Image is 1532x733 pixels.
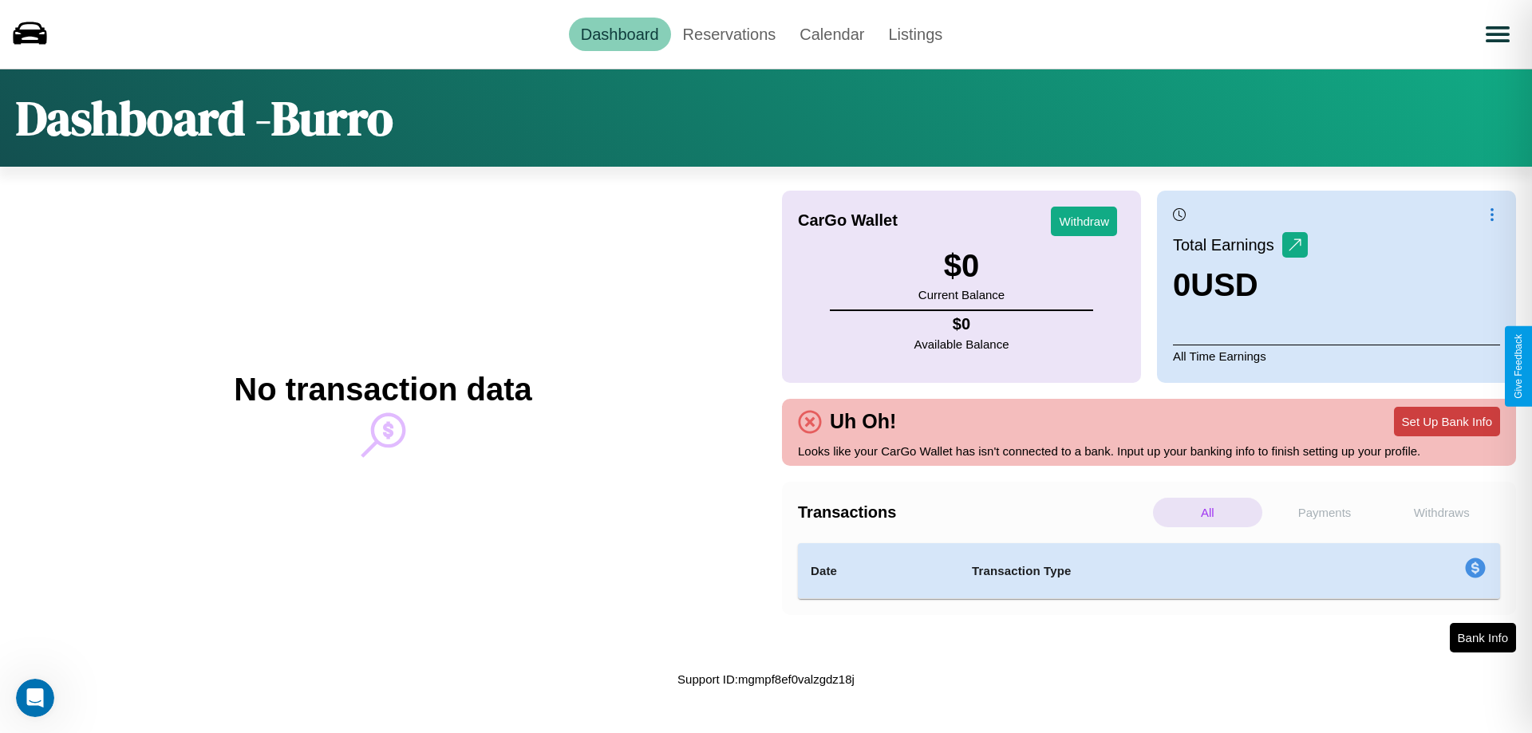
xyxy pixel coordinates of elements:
[798,211,898,230] h4: CarGo Wallet
[1394,407,1500,436] button: Set Up Bank Info
[1173,345,1500,367] p: All Time Earnings
[671,18,788,51] a: Reservations
[972,562,1334,581] h4: Transaction Type
[1387,498,1496,527] p: Withdraws
[914,315,1009,333] h4: $ 0
[798,440,1500,462] p: Looks like your CarGo Wallet has isn't connected to a bank. Input up your banking info to finish ...
[234,372,531,408] h2: No transaction data
[16,679,54,717] iframe: Intercom live chat
[798,503,1149,522] h4: Transactions
[677,668,855,690] p: Support ID: mgmpf8ef0valzgdz18j
[569,18,671,51] a: Dashboard
[788,18,876,51] a: Calendar
[1513,334,1524,399] div: Give Feedback
[1153,498,1262,527] p: All
[798,543,1500,599] table: simple table
[918,284,1005,305] p: Current Balance
[1450,623,1516,652] button: Bank Info
[918,248,1005,284] h3: $ 0
[1173,267,1308,303] h3: 0 USD
[822,410,904,433] h4: Uh Oh!
[16,85,393,151] h1: Dashboard - Burro
[914,333,1009,355] p: Available Balance
[876,18,954,51] a: Listings
[811,562,946,581] h4: Date
[1173,231,1282,259] p: Total Earnings
[1270,498,1380,527] p: Payments
[1475,12,1520,57] button: Open menu
[1051,207,1117,236] button: Withdraw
